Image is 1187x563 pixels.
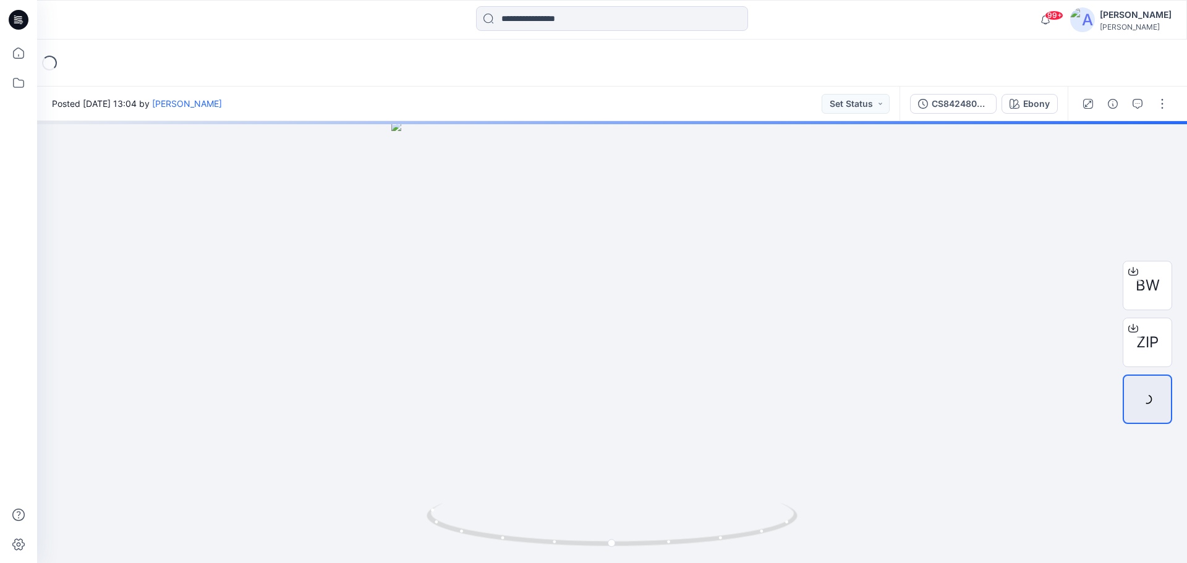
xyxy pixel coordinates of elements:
div: CS8424806_FINAL [932,97,989,111]
button: Details [1103,94,1123,114]
span: ZIP [1136,331,1159,353]
span: 99+ [1045,11,1063,20]
img: avatar [1070,7,1095,32]
div: [PERSON_NAME] [1100,22,1172,32]
div: [PERSON_NAME] [1100,7,1172,22]
a: [PERSON_NAME] [152,98,222,109]
span: Posted [DATE] 13:04 by [52,97,222,110]
button: Ebony [1002,94,1058,114]
div: Ebony [1023,97,1050,111]
span: BW [1136,274,1160,297]
button: CS8424806_FINAL [910,94,997,114]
